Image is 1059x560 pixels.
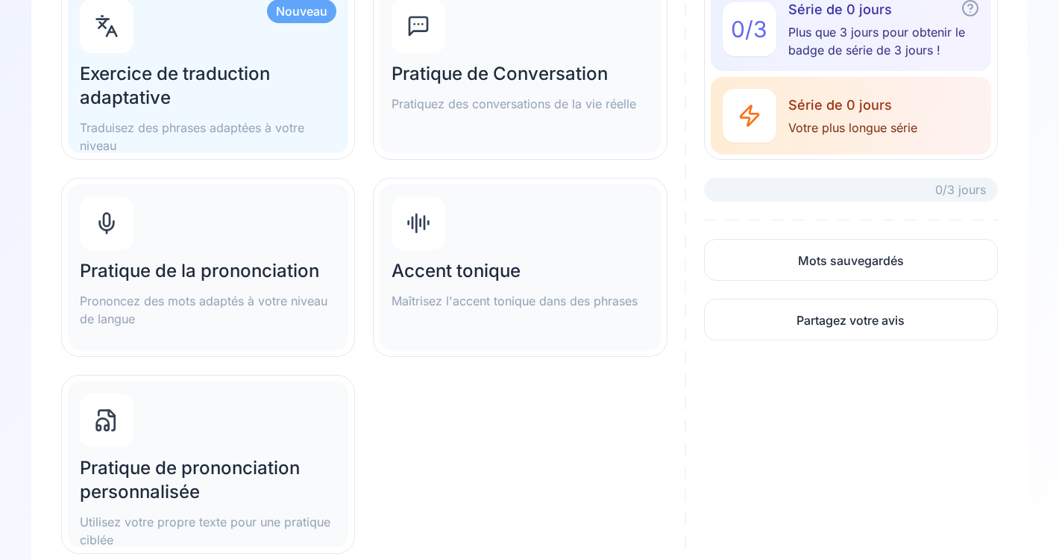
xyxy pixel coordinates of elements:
[61,375,355,554] a: Pratique de prononciation personnaliséeUtilisez votre propre texte pour une pratique ciblée
[80,456,336,504] h2: Pratique de prononciation personnalisée
[80,292,336,328] p: Prononcez des mots adaptés à votre niveau de langue
[80,513,336,549] p: Utilisez votre propre texte pour une pratique ciblée
[373,178,667,357] a: Accent toniqueMaîtrisez l'accent tonique dans des phrases
[704,239,998,281] a: Mots sauvegardés
[788,95,917,116] span: Série de 0 jours
[392,95,648,113] p: Pratiquez des conversations de la vie réelle
[704,299,998,340] a: Partagez votre avis
[392,259,648,283] h2: Accent tonique
[61,178,355,357] a: Pratique de la prononciationPrononcez des mots adaptés à votre niveau de langue
[788,23,979,59] span: Plus que 3 jours pour obtenir le badge de série de 3 jours !
[80,259,336,283] h2: Pratique de la prononciation
[788,119,917,137] span: Votre plus longue série
[392,62,648,86] h2: Pratique de Conversation
[935,181,986,199] span: 0/3 jours
[80,62,336,110] h2: Exercice de traduction adaptative
[731,16,767,43] span: 0 / 3
[80,119,336,155] p: Traduisez des phrases adaptées à votre niveau
[392,292,648,310] p: Maîtrisez l'accent tonique dans des phrases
